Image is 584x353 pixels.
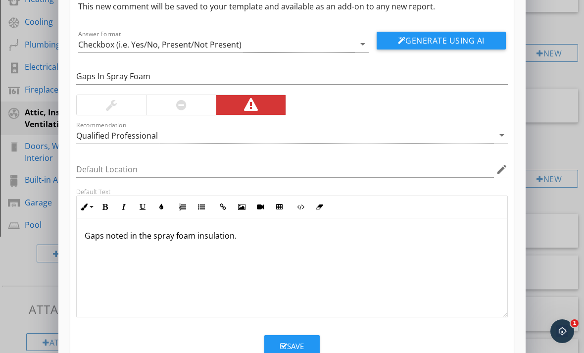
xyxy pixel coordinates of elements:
button: Colors [152,198,171,216]
input: Name [76,68,508,85]
button: Bold (⌘B) [96,198,114,216]
span: 1 [571,319,579,327]
button: Clear Formatting [310,198,329,216]
i: arrow_drop_down [357,38,369,50]
input: Default Location [76,161,494,178]
button: Inline Style [77,198,96,216]
button: Ordered List [173,198,192,216]
div: Checkbox (i.e. Yes/No, Present/Not Present) [78,40,242,49]
button: Generate Using AI [377,32,506,50]
i: arrow_drop_down [496,129,508,141]
iframe: Intercom live chat [550,319,574,343]
button: Code View [291,198,310,216]
button: Italic (⌘I) [114,198,133,216]
button: Unordered List [192,198,211,216]
button: Insert Table [270,198,289,216]
i: edit [496,163,508,175]
p: Gaps noted in the spray foam insulation. [85,230,499,242]
div: Save [280,341,304,352]
div: Default Text [76,188,508,196]
button: Insert Video [251,198,270,216]
button: Insert Image (⌘P) [232,198,251,216]
div: Qualified Professional [76,131,158,140]
button: Insert Link (⌘K) [213,198,232,216]
button: Underline (⌘U) [133,198,152,216]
